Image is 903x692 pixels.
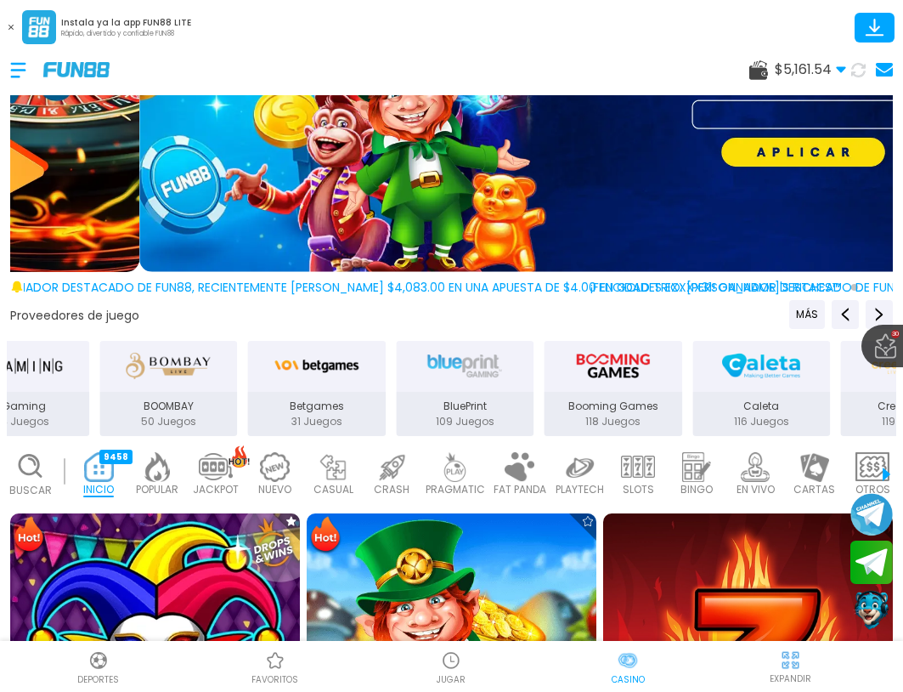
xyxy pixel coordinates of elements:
p: Casino [612,673,645,686]
p: CASUAL [313,482,353,497]
p: Buscar [9,483,52,498]
button: Booming Games [539,339,687,438]
img: BluePrint [422,348,506,385]
img: Deportes [88,650,109,671]
span: 30 [891,330,900,338]
p: PRAGMATIC [426,482,485,497]
p: PLAYTECH [556,482,604,497]
img: Booming Games [571,348,655,385]
img: popular_light.webp [140,452,174,482]
img: home_active.webp [82,452,116,482]
p: 31 Juegos [247,414,386,429]
p: JACKPOT [193,482,239,497]
img: Betgames [274,348,358,385]
p: OTROS [855,482,890,497]
img: Caleta [719,348,803,385]
a: Casino JugarCasino JugarJUGAR [364,648,540,686]
p: JUGAR [437,673,466,686]
p: SLOTS [623,482,654,497]
button: Next providers [866,300,893,329]
span: $ 5,161.54 [775,60,846,80]
p: CARTAS [793,482,835,497]
p: Booming Games [544,399,682,414]
a: Casino FavoritosCasino Favoritosfavoritos [187,648,364,686]
img: hide [780,649,801,671]
img: jackpot_light.webp [199,452,233,482]
img: pragmatic_light.webp [438,452,472,482]
p: POPULAR [136,482,178,497]
button: Caleta [687,339,836,438]
p: BluePrint [396,399,534,414]
img: Casino Favoritos [265,650,285,671]
p: Instala ya la app FUN88 LITE [61,16,191,29]
button: Join telegram channel [850,492,893,536]
img: cards_light.webp [797,452,831,482]
p: BOOMBAY [99,399,238,414]
p: EXPANDIR [770,672,811,685]
p: favoritos [251,673,298,686]
p: CRASH [374,482,409,497]
button: Join telegram [850,541,893,585]
button: Contact customer service [850,588,893,632]
img: Company Logo [43,62,110,77]
button: Previous providers [832,300,859,329]
a: CasinoCasinoCasino [539,648,716,686]
button: BOOMBAY [94,339,243,438]
p: INICIO [83,482,114,497]
button: Proveedores de juego [10,307,139,325]
img: playtech_light.webp [562,452,596,482]
p: Caleta [692,399,831,414]
img: Hot [12,515,46,556]
a: DeportesDeportesDeportes [10,648,187,686]
p: 50 Juegos [99,414,238,429]
p: 109 Juegos [396,414,534,429]
img: App Logo [22,10,56,44]
p: 118 Juegos [544,414,682,429]
img: crash_light.webp [375,452,409,482]
p: 116 Juegos [692,414,831,429]
p: NUEVO [258,482,291,497]
img: slots_light.webp [621,452,655,482]
img: Casino Jugar [441,650,461,671]
p: FAT PANDA [494,482,546,497]
p: EN VIVO [737,482,775,497]
img: BOOMBAY [126,348,210,385]
p: Rápido, divertido y confiable FUN88 [61,29,191,39]
p: Deportes [77,673,119,686]
p: BINGO [680,482,713,497]
button: Previous providers [789,300,825,329]
img: hot [229,445,250,468]
img: Hot [308,515,342,556]
button: Betgames [242,339,391,438]
img: other_light.webp [855,452,889,482]
img: bingo_light.webp [680,452,714,482]
img: fat_panda_light.webp [503,452,537,482]
img: live_light.webp [738,452,772,482]
button: BluePrint [391,339,539,438]
img: new_light.webp [257,452,291,482]
p: Betgames [247,399,386,414]
img: casual_light.webp [316,452,350,482]
div: 9458 [99,450,133,464]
